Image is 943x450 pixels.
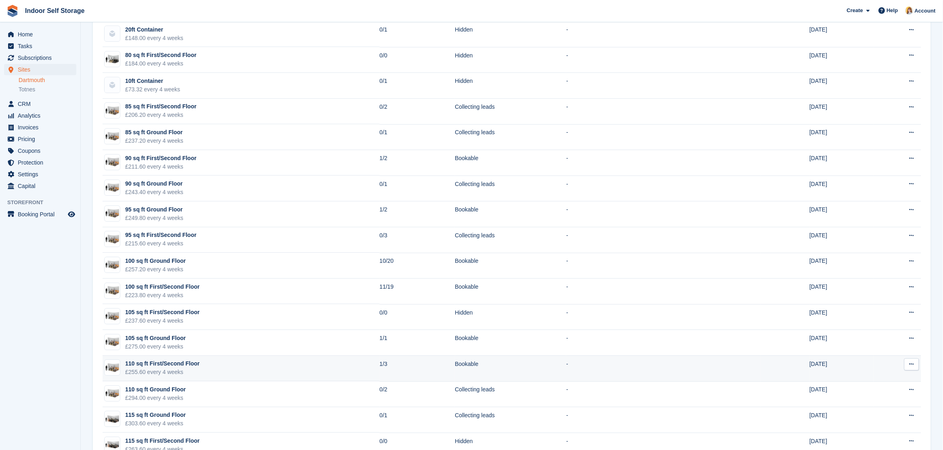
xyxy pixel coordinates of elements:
[455,356,567,382] td: Bookable
[125,317,200,325] div: £237.60 every 4 weeks
[455,150,567,176] td: Bookable
[105,156,120,168] img: 100-sqft-unit.jpg
[67,209,76,219] a: Preview store
[380,356,455,382] td: 1/3
[105,182,120,194] img: 100-sqft-unit.jpg
[380,304,455,330] td: 0/0
[455,73,567,99] td: Hidden
[810,330,874,356] td: [DATE]
[125,411,186,419] div: 115 sq ft Ground Floor
[18,157,66,168] span: Protection
[6,5,19,17] img: stora-icon-8386f47178a22dfd0bd8f6a31ec36ba5ce8667c1dd55bd0f319d3a0aa187defe.svg
[125,231,197,239] div: 95 sq ft First/Second Floor
[4,157,76,168] a: menu
[105,311,120,322] img: 100-sqft-unit.jpg
[566,279,760,304] td: -
[19,76,76,84] a: Dartmouth
[810,99,874,125] td: [DATE]
[380,381,455,407] td: 0/2
[125,334,186,342] div: 105 sq ft Ground Floor
[566,73,760,99] td: -
[380,150,455,176] td: 1/2
[380,279,455,304] td: 11/19
[125,359,200,368] div: 110 sq ft First/Second Floor
[125,128,183,137] div: 85 sq ft Ground Floor
[7,199,80,207] span: Storefront
[566,150,760,176] td: -
[18,169,66,180] span: Settings
[125,342,186,351] div: £275.00 every 4 weeks
[810,407,874,433] td: [DATE]
[847,6,863,15] span: Create
[810,47,874,73] td: [DATE]
[125,283,200,291] div: 100 sq ft First/Second Floor
[810,304,874,330] td: [DATE]
[4,52,76,63] a: menu
[566,227,760,253] td: -
[105,53,120,65] img: 75-sqft-unit.jpg
[105,259,120,271] img: 100-sqft-unit.jpg
[105,105,120,116] img: 100-sqft-unit.jpg
[566,21,760,47] td: -
[380,330,455,356] td: 1/1
[455,253,567,279] td: Bookable
[810,356,874,382] td: [DATE]
[455,21,567,47] td: Hidden
[915,7,936,15] span: Account
[22,4,88,17] a: Indoor Self Storage
[125,368,200,376] div: £255.60 every 4 weeks
[18,64,66,75] span: Sites
[566,47,760,73] td: -
[125,239,197,248] div: £215.60 every 4 weeks
[380,227,455,253] td: 0/3
[810,175,874,201] td: [DATE]
[125,308,200,317] div: 105 sq ft First/Second Floor
[810,150,874,176] td: [DATE]
[566,99,760,125] td: -
[125,51,197,59] div: 80 sq ft First/Second Floor
[566,175,760,201] td: -
[125,257,186,265] div: 100 sq ft Ground Floor
[125,59,197,68] div: £184.00 every 4 weeks
[4,98,76,110] a: menu
[4,169,76,180] a: menu
[455,227,567,253] td: Collecting leads
[105,388,120,399] img: 100-sqft-unit.jpg
[810,253,874,279] td: [DATE]
[105,207,120,219] img: 100-sqft-unit.jpg
[380,175,455,201] td: 0/1
[380,21,455,47] td: 0/1
[125,385,186,394] div: 110 sq ft Ground Floor
[455,304,567,330] td: Hidden
[4,133,76,145] a: menu
[4,40,76,52] a: menu
[455,47,567,73] td: Hidden
[455,407,567,433] td: Collecting leads
[18,145,66,156] span: Coupons
[18,133,66,145] span: Pricing
[810,21,874,47] td: [DATE]
[105,413,120,425] img: 125-sqft-unit.jpg
[380,124,455,150] td: 0/1
[566,356,760,382] td: -
[125,188,183,196] div: £243.40 every 4 weeks
[18,209,66,220] span: Booking Portal
[810,227,874,253] td: [DATE]
[380,73,455,99] td: 0/1
[125,163,197,171] div: £211.60 every 4 weeks
[455,279,567,304] td: Bookable
[455,175,567,201] td: Collecting leads
[125,85,180,94] div: £73.32 every 4 weeks
[455,201,567,227] td: Bookable
[125,77,180,85] div: 10ft Container
[125,291,200,300] div: £223.80 every 4 weeks
[455,124,567,150] td: Collecting leads
[18,180,66,192] span: Capital
[125,111,197,119] div: £206.20 every 4 weeks
[4,122,76,133] a: menu
[4,64,76,75] a: menu
[105,285,120,296] img: 100-sqft-unit.jpg
[105,233,120,245] img: 100-sqft-unit.jpg
[566,330,760,356] td: -
[566,407,760,433] td: -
